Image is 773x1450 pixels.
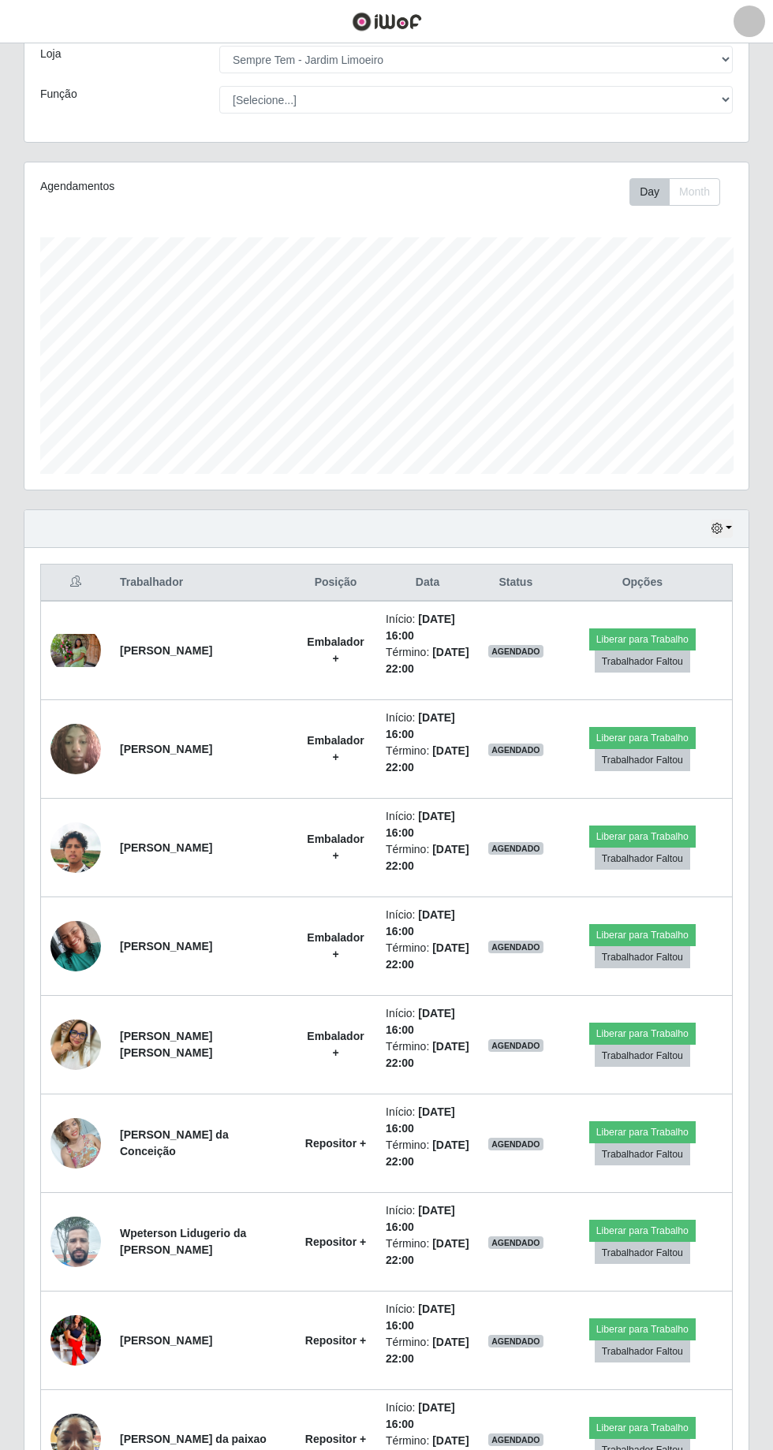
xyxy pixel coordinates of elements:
[488,1236,543,1249] span: AGENDADO
[386,1204,455,1233] time: [DATE] 16:00
[488,744,543,756] span: AGENDADO
[553,565,733,602] th: Opções
[295,565,376,602] th: Posição
[386,613,455,642] time: [DATE] 16:00
[50,1309,101,1372] img: 1751311767272.jpeg
[589,826,696,848] button: Liberar para Trabalho
[120,1227,246,1256] strong: Wpeterson Lidugerio da [PERSON_NAME]
[595,1242,690,1264] button: Trabalhador Faltou
[120,940,212,952] strong: [PERSON_NAME]
[386,743,469,776] li: Término:
[589,1121,696,1143] button: Liberar para Trabalho
[589,1417,696,1439] button: Liberar para Trabalho
[488,1039,543,1052] span: AGENDADO
[595,749,690,771] button: Trabalhador Faltou
[307,1030,364,1059] strong: Embalador +
[595,650,690,673] button: Trabalhador Faltou
[386,1303,455,1332] time: [DATE] 16:00
[50,912,101,979] img: 1755991317479.jpeg
[589,727,696,749] button: Liberar para Trabalho
[595,848,690,870] button: Trabalhador Faltou
[120,1334,212,1347] strong: [PERSON_NAME]
[629,178,670,206] button: Day
[305,1334,366,1347] strong: Repositor +
[589,628,696,650] button: Liberar para Trabalho
[376,565,479,602] th: Data
[669,178,720,206] button: Month
[386,808,469,841] li: Início:
[120,1433,267,1445] strong: [PERSON_NAME] da paixao
[386,940,469,973] li: Término:
[120,1030,212,1059] strong: [PERSON_NAME] [PERSON_NAME]
[386,1007,455,1036] time: [DATE] 16:00
[595,1340,690,1362] button: Trabalhador Faltou
[386,1038,469,1072] li: Término:
[386,1105,455,1135] time: [DATE] 16:00
[386,1334,469,1367] li: Término:
[110,565,295,602] th: Trabalhador
[386,711,455,740] time: [DATE] 16:00
[488,1335,543,1347] span: AGENDADO
[305,1137,366,1150] strong: Repositor +
[386,1137,469,1170] li: Término:
[120,644,212,657] strong: [PERSON_NAME]
[595,946,690,968] button: Trabalhador Faltou
[50,715,101,782] img: 1752934097252.jpeg
[386,907,469,940] li: Início:
[386,644,469,677] li: Término:
[307,734,364,763] strong: Embalador +
[307,636,364,665] strong: Embalador +
[386,1005,469,1038] li: Início:
[589,1220,696,1242] button: Liberar para Trabalho
[50,634,101,668] img: 1752894382352.jpeg
[589,1318,696,1340] button: Liberar para Trabalho
[479,565,553,602] th: Status
[40,46,61,62] label: Loja
[307,931,364,960] strong: Embalador +
[120,743,212,755] strong: [PERSON_NAME]
[386,710,469,743] li: Início:
[50,803,101,893] img: 1753209375132.jpeg
[307,833,364,862] strong: Embalador +
[352,12,422,32] img: CoreUI Logo
[386,1301,469,1334] li: Início:
[305,1236,366,1248] strong: Repositor +
[386,611,469,644] li: Início:
[386,908,455,937] time: [DATE] 16:00
[40,86,77,103] label: Função
[589,924,696,946] button: Liberar para Trabalho
[386,1202,469,1236] li: Início:
[488,645,543,658] span: AGENDADO
[386,1400,469,1433] li: Início:
[589,1023,696,1045] button: Liberar para Trabalho
[488,941,543,953] span: AGENDADO
[488,842,543,855] span: AGENDADO
[488,1138,543,1150] span: AGENDADO
[386,1104,469,1137] li: Início:
[50,1019,101,1070] img: 1755998859963.jpeg
[595,1045,690,1067] button: Trabalhador Faltou
[50,1109,101,1176] img: 1744720171355.jpeg
[386,810,455,839] time: [DATE] 16:00
[386,841,469,874] li: Término:
[120,1128,229,1157] strong: [PERSON_NAME] da Conceição
[595,1143,690,1165] button: Trabalhador Faltou
[120,841,212,854] strong: [PERSON_NAME]
[386,1401,455,1430] time: [DATE] 16:00
[629,178,733,206] div: Toolbar with button groups
[488,1433,543,1446] span: AGENDADO
[40,178,315,195] div: Agendamentos
[629,178,720,206] div: First group
[386,1236,469,1269] li: Término:
[50,1208,101,1275] img: 1746027724956.jpeg
[305,1433,366,1445] strong: Repositor +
